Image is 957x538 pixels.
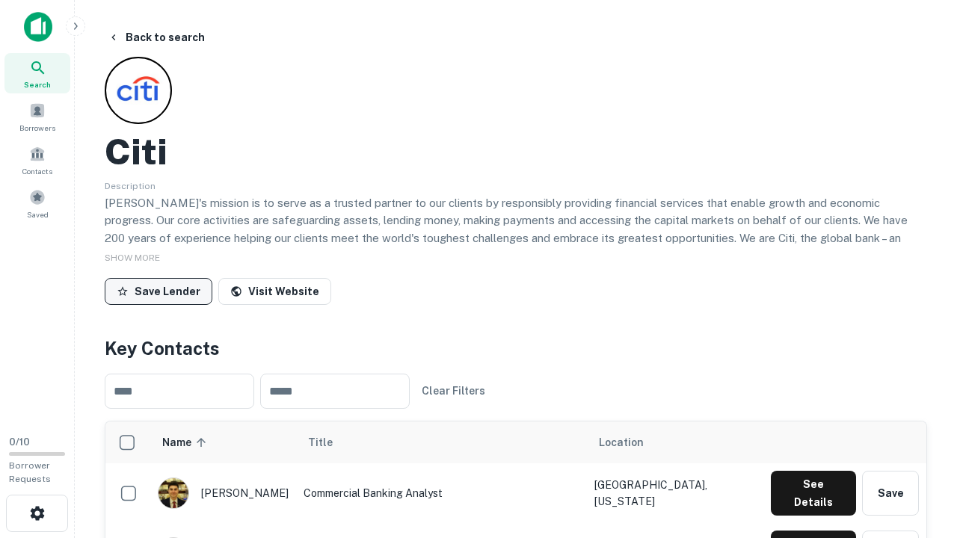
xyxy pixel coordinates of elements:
span: Borrowers [19,122,55,134]
button: Save [862,471,919,516]
span: Title [308,433,352,451]
span: Location [599,433,644,451]
button: Clear Filters [416,377,491,404]
span: Contacts [22,165,52,177]
span: Description [105,181,156,191]
h2: Citi [105,130,167,173]
th: Name [150,421,296,463]
td: Commercial Banking Analyst [296,463,587,523]
span: 0 / 10 [9,436,30,448]
a: Visit Website [218,278,331,305]
span: Name [162,433,211,451]
a: Contacts [4,140,70,180]
span: Search [24,78,51,90]
button: Save Lender [105,278,212,305]
iframe: Chat Widget [882,418,957,490]
a: Search [4,53,70,93]
span: Borrower Requests [9,460,51,484]
a: Borrowers [4,96,70,137]
th: Location [587,421,763,463]
button: See Details [771,471,856,516]
h4: Key Contacts [105,335,927,362]
span: SHOW MORE [105,253,160,263]
button: Back to search [102,24,211,51]
th: Title [296,421,587,463]
div: [PERSON_NAME] [158,477,289,509]
a: Saved [4,183,70,223]
img: 1753279374948 [159,478,188,508]
img: capitalize-icon.png [24,12,52,42]
span: Saved [27,208,49,220]
td: [GEOGRAPHIC_DATA], [US_STATE] [587,463,763,523]
p: [PERSON_NAME]'s mission is to serve as a trusted partner to our clients by responsibly providing ... [105,194,927,282]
